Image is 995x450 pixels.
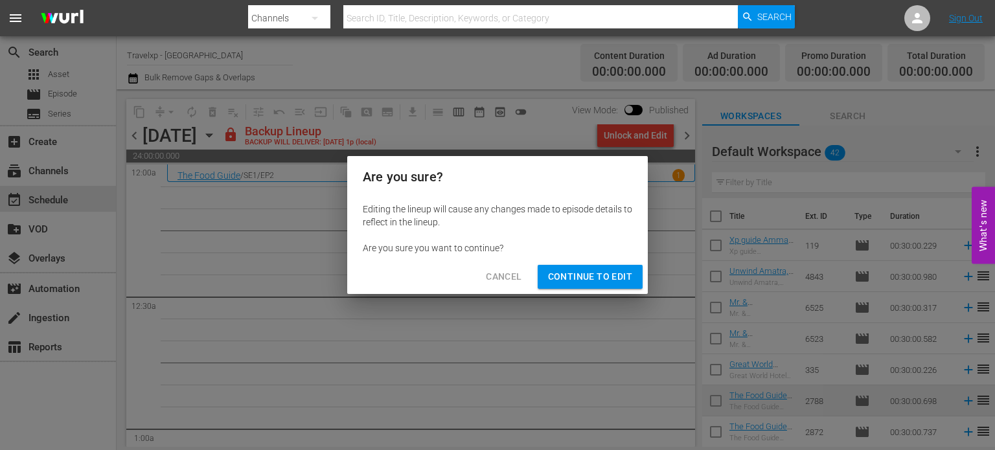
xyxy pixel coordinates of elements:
img: ans4CAIJ8jUAAAAAAAAAAAAAAAAAAAAAAAAgQb4GAAAAAAAAAAAAAAAAAAAAAAAAJMjXAAAAAAAAAAAAAAAAAAAAAAAAgAT5G... [31,3,93,34]
button: Continue to Edit [538,265,643,289]
div: Are you sure you want to continue? [363,242,632,254]
span: menu [8,10,23,26]
button: Cancel [475,265,532,289]
span: Cancel [486,269,521,285]
h2: Are you sure? [363,166,632,187]
button: Open Feedback Widget [972,186,995,264]
span: Search [757,5,792,28]
span: Continue to Edit [548,269,632,285]
a: Sign Out [949,13,983,23]
div: Editing the lineup will cause any changes made to episode details to reflect in the lineup. [363,203,632,229]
